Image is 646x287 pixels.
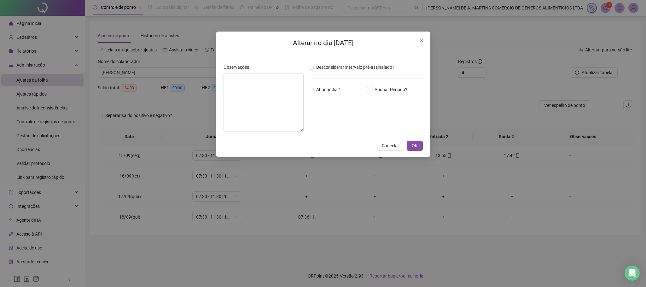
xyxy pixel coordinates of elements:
[314,64,397,71] span: Desconsiderar intervalo pré-assinalado?
[407,141,423,151] button: OK
[377,141,404,151] button: Cancelar
[412,142,418,149] span: OK
[416,35,427,45] button: Close
[419,38,424,43] span: close
[224,64,253,71] label: Observações
[382,142,399,149] span: Cancelar
[372,86,410,93] span: Abonar Período?
[625,266,640,281] div: Open Intercom Messenger
[224,38,423,48] h2: Alterar no dia [DATE]
[314,86,342,93] span: Abonar dia?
